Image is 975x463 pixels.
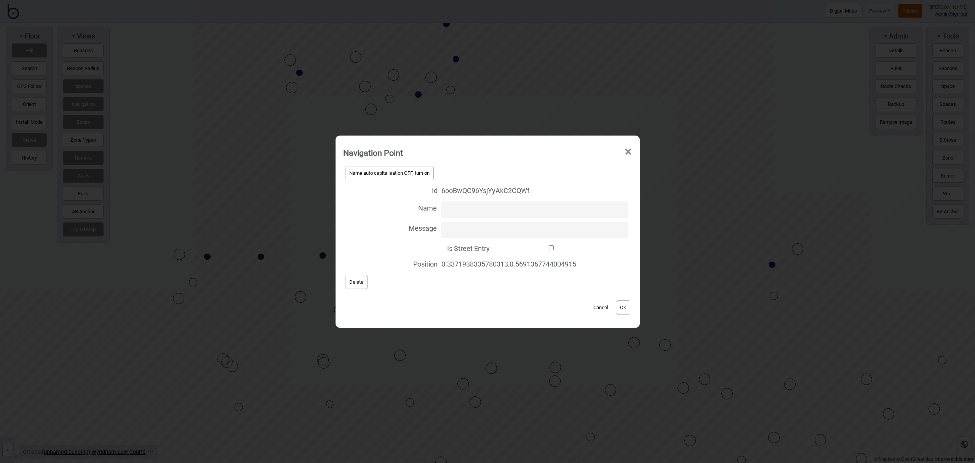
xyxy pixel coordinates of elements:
span: Is Street Entry [343,240,490,255]
span: × [624,139,632,164]
input: Name [441,201,628,218]
span: Delete [349,279,363,285]
span: 0.3371938335780313 , 0.5691367744004915 [441,257,628,271]
button: Ok [616,300,630,315]
span: Id [343,182,438,198]
span: Position [343,255,438,271]
button: Delete [345,275,368,289]
span: 6ooBwQC96YsjYyAkC2CQWf [441,184,628,198]
span: Name [343,200,437,215]
button: Cancel [590,300,612,315]
button: Name auto capitalisation OFF, turn on [345,166,434,180]
input: Is Street Entry [494,245,609,250]
input: Message [441,222,628,238]
div: Navigation Point [343,145,403,161]
span: Message [343,220,437,235]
